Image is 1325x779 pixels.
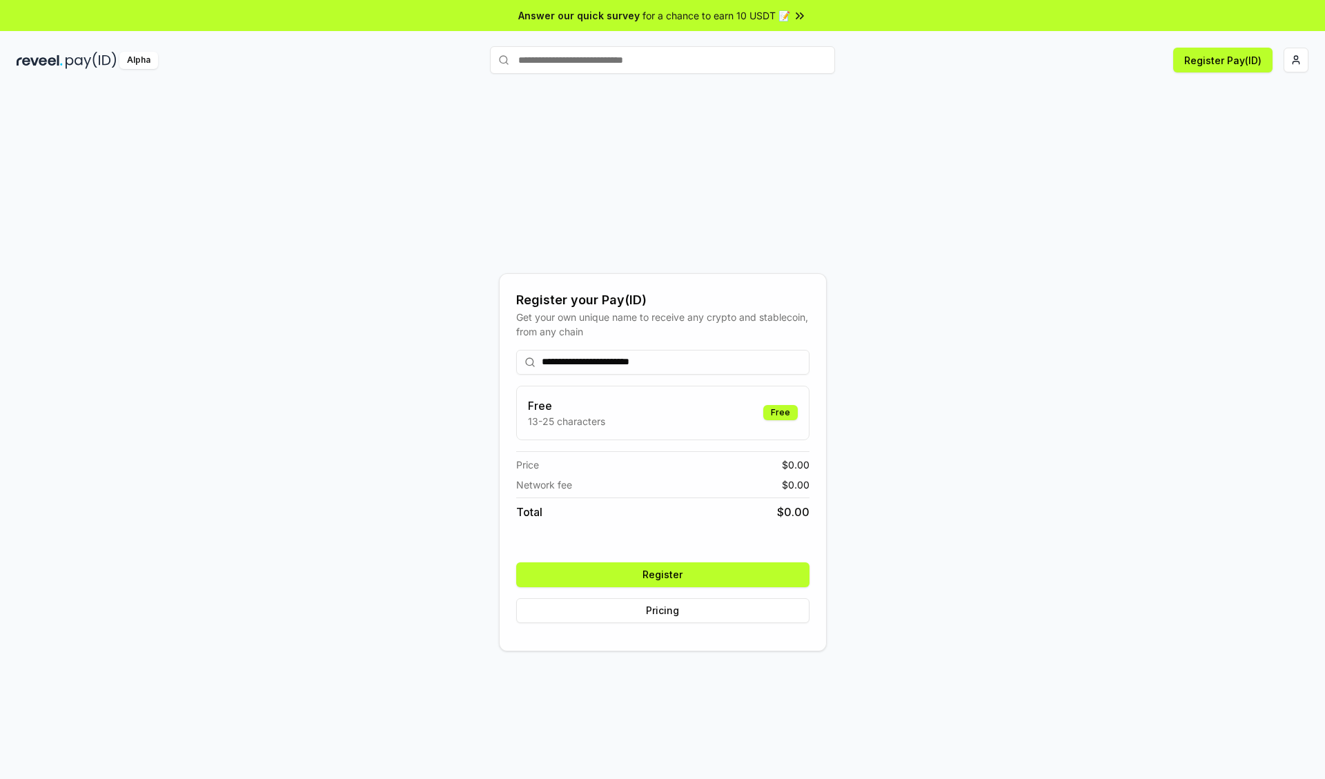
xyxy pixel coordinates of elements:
[777,504,809,520] span: $ 0.00
[528,414,605,428] p: 13-25 characters
[516,290,809,310] div: Register your Pay(ID)
[516,504,542,520] span: Total
[516,562,809,587] button: Register
[119,52,158,69] div: Alpha
[17,52,63,69] img: reveel_dark
[516,310,809,339] div: Get your own unique name to receive any crypto and stablecoin, from any chain
[642,8,790,23] span: for a chance to earn 10 USDT 📝
[763,405,798,420] div: Free
[782,457,809,472] span: $ 0.00
[528,397,605,414] h3: Free
[516,457,539,472] span: Price
[66,52,117,69] img: pay_id
[516,598,809,623] button: Pricing
[518,8,640,23] span: Answer our quick survey
[782,477,809,492] span: $ 0.00
[1173,48,1273,72] button: Register Pay(ID)
[516,477,572,492] span: Network fee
